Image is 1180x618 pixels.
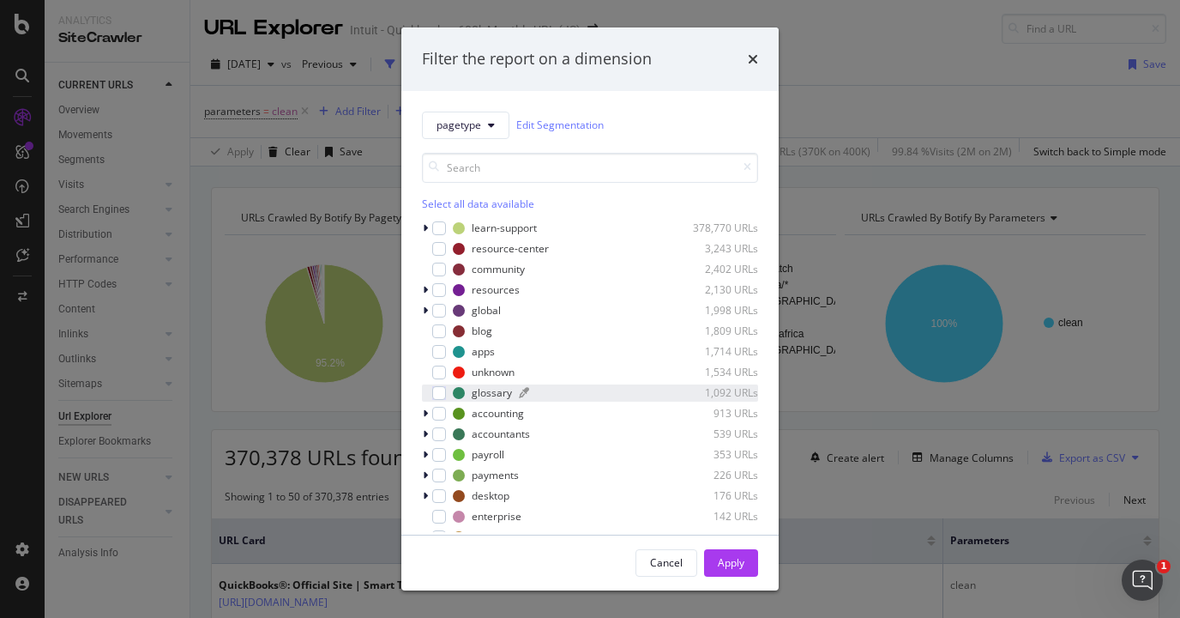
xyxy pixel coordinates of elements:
button: Apply [704,549,758,577]
div: community [472,262,525,276]
div: glossary [472,385,512,400]
div: times [748,48,758,70]
input: Search [422,153,758,183]
span: 1 [1157,560,1171,573]
div: accounting [472,406,524,421]
div: 539 URLs [674,427,758,441]
div: 1,809 URLs [674,324,758,338]
div: payroll [472,447,504,462]
div: 378,770 URLs [674,221,758,235]
span: pagetype [436,118,481,132]
button: pagetype [422,112,509,139]
div: Cancel [650,555,683,570]
div: accountants [472,427,530,441]
div: 226 URLs [674,468,758,482]
div: 1,534 URLs [674,365,758,379]
div: 142 URLs [674,509,758,524]
a: Edit Segmentation [516,116,604,134]
div: 1,998 URLs [674,303,758,318]
div: 176 URLs [674,488,758,503]
div: 3,243 URLs [674,241,758,256]
div: resources [472,282,520,297]
div: desktop [472,488,509,503]
div: trials [472,530,496,544]
div: 913 URLs [674,406,758,421]
div: 1,714 URLs [674,344,758,359]
div: learn-support [472,221,537,235]
div: 1,092 URLs [674,385,758,400]
div: global [472,303,501,318]
div: unknown [472,365,515,379]
div: 353 URLs [674,447,758,462]
div: 133 URLs [674,530,758,544]
div: apps [472,344,495,359]
div: 2,130 URLs [674,282,758,297]
div: Select all data available [422,197,758,211]
div: Apply [718,555,744,570]
div: 2,402 URLs [674,262,758,276]
div: blog [472,324,492,338]
div: payments [472,468,519,482]
iframe: Intercom live chat [1122,560,1163,601]
button: Cancel [635,549,697,577]
div: resource-center [472,241,549,256]
div: Filter the report on a dimension [422,48,652,70]
div: modal [401,27,779,591]
div: enterprise [472,509,521,524]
